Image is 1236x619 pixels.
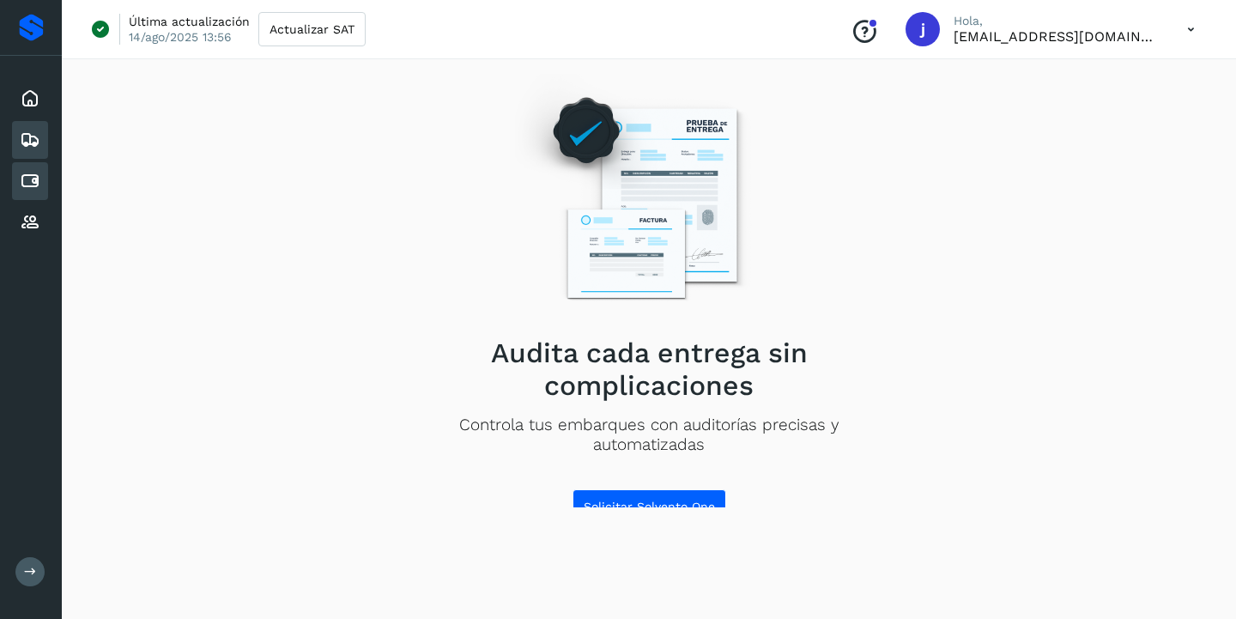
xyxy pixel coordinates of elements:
p: jyerena@mablo.mx [954,28,1160,45]
p: 14/ago/2025 13:56 [129,29,232,45]
span: Solicitar Solvento One [584,501,715,513]
button: Solicitar Solvento One [573,489,726,524]
div: Inicio [12,80,48,118]
img: Empty state image [500,71,797,323]
div: Cuentas por pagar [12,162,48,200]
span: Actualizar SAT [270,23,354,35]
button: Actualizar SAT [258,12,366,46]
p: Controla tus embarques con auditorías precisas y automatizadas [404,416,894,455]
h2: Audita cada entrega sin complicaciones [404,337,894,403]
div: Proveedores [12,203,48,241]
div: Embarques [12,121,48,159]
p: Última actualización [129,14,250,29]
p: Hola, [954,14,1160,28]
